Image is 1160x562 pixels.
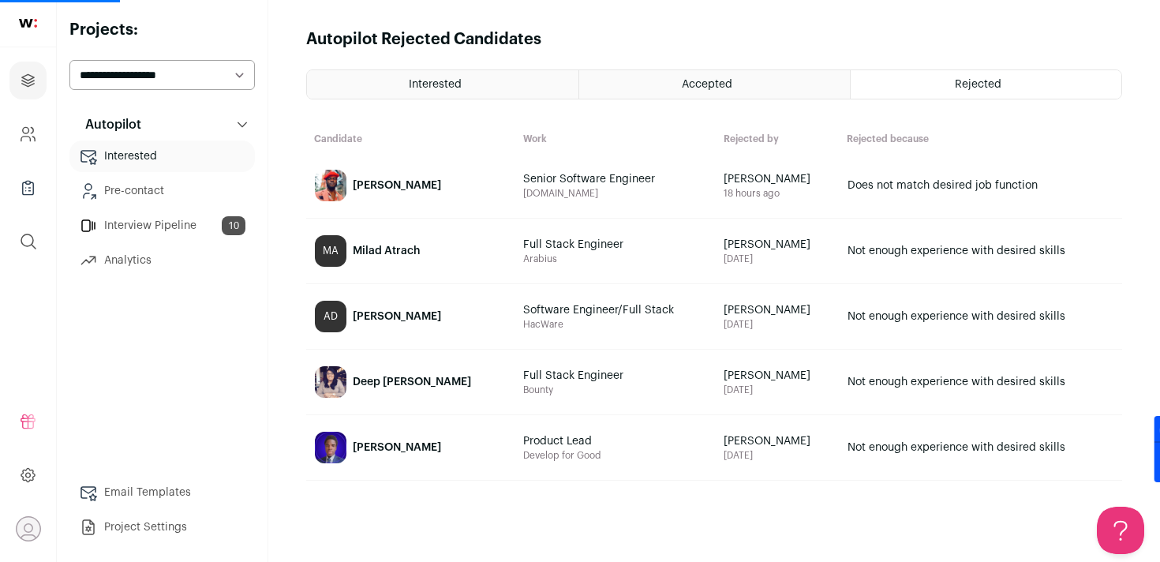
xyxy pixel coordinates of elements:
a: Interested [69,140,255,172]
span: 18 hours ago [724,187,831,200]
span: [PERSON_NAME] [724,433,831,449]
img: wellfound-shorthand-0d5821cbd27db2630d0214b213865d53afaa358527fdda9d0ea32b1df1b89c2c.svg [19,19,37,28]
span: Senior Software Engineer [523,171,708,187]
span: [DATE] [724,253,831,265]
a: Interested [307,70,578,99]
a: Company Lists [9,169,47,207]
a: Does not match desired job function [840,154,1121,217]
a: Projects [9,62,47,99]
div: [PERSON_NAME] [353,440,441,455]
a: Not enough experience with desired skills [840,219,1121,283]
div: MA [315,235,346,267]
span: 10 [222,216,245,235]
a: Deep [PERSON_NAME] [307,350,515,414]
img: 339a91a8f4b84d3141fa26a6d78faa3b81ff3a0eecfedecd385dbfabab2648c5.jpg [315,170,346,201]
span: Develop for Good [523,449,708,462]
div: AD [315,301,346,332]
th: Work [515,125,716,153]
span: [PERSON_NAME] [724,171,831,187]
a: Analytics [69,245,255,276]
span: Arabius [523,253,708,265]
div: [PERSON_NAME] [353,309,441,324]
a: [PERSON_NAME] [307,154,515,217]
span: [DATE] [724,449,831,462]
th: Candidate [306,125,515,153]
button: Autopilot [69,109,255,140]
a: MA Milad Atrach [307,219,515,283]
span: Accepted [682,79,732,90]
a: Company and ATS Settings [9,115,47,153]
div: [PERSON_NAME] [353,178,441,193]
button: Open dropdown [16,516,41,541]
span: [DATE] [724,318,831,331]
a: [PERSON_NAME] [307,416,515,479]
a: Project Settings [69,511,255,543]
span: [PERSON_NAME] [724,302,831,318]
span: Full Stack Engineer [523,237,708,253]
th: Rejected because [839,125,1122,153]
span: Software Engineer/Full Stack [523,302,708,318]
span: [PERSON_NAME] [724,368,831,384]
span: [DOMAIN_NAME] [523,187,708,200]
div: Milad Atrach [353,243,421,259]
div: Deep [PERSON_NAME] [353,374,471,390]
a: Not enough experience with desired skills [840,285,1121,348]
a: Pre-contact [69,175,255,207]
span: Interested [409,79,462,90]
h2: Projects: [69,19,255,41]
span: Product Lead [523,433,708,449]
span: Rejected [955,79,1001,90]
a: Not enough experience with desired skills [840,350,1121,414]
a: Accepted [579,70,850,99]
img: 1c15dc365875b4736783e0d41f1f097b826ded5f39324114f71319140a4bcc57.jpg [315,366,346,398]
img: 6a56fb55d692c4f54ac493c9dff9bbd512c93815660bc101d73eb8a788864896 [315,432,346,463]
span: [PERSON_NAME] [724,237,831,253]
a: Not enough experience with desired skills [840,416,1121,479]
a: Interview Pipeline10 [69,210,255,242]
h1: Autopilot Rejected Candidates [306,28,541,51]
th: Rejected by [716,125,839,153]
a: Email Templates [69,477,255,508]
span: HacWare [523,318,708,331]
span: Full Stack Engineer [523,368,708,384]
p: Autopilot [76,115,141,134]
iframe: Toggle Customer Support [1097,507,1144,554]
span: [DATE] [724,384,831,396]
a: AD [PERSON_NAME] [307,285,515,348]
span: Bounty [523,384,708,396]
